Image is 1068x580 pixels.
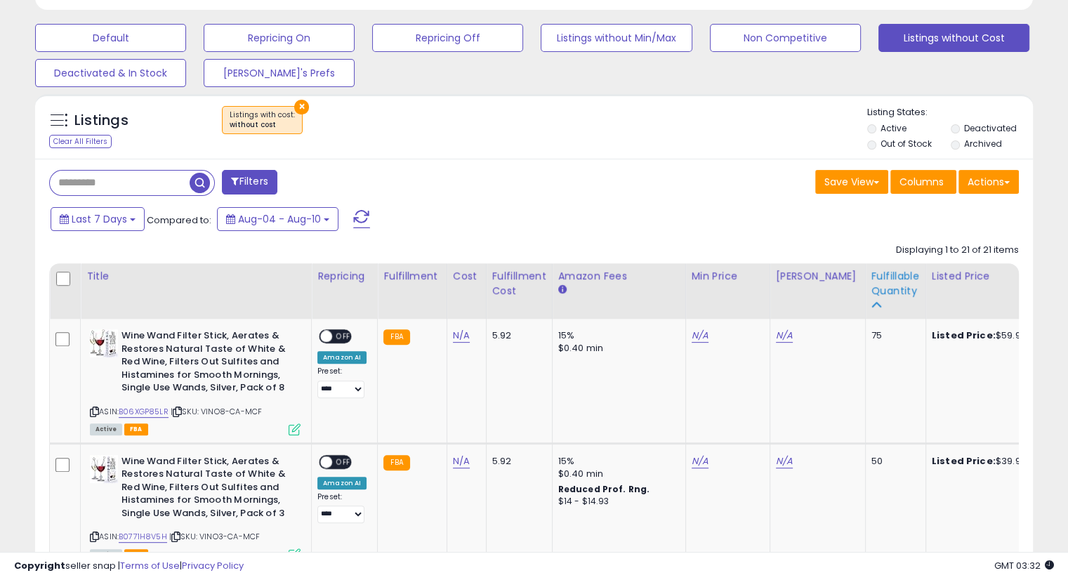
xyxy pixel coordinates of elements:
[317,351,367,364] div: Amazon AI
[881,122,907,134] label: Active
[453,454,470,468] a: N/A
[169,531,260,542] span: | SKU: VINO3-CA-MCF
[958,170,1019,194] button: Actions
[171,406,262,417] span: | SKU: VINO8-CA-MCF
[558,468,675,480] div: $0.40 min
[217,207,338,231] button: Aug-04 - Aug-10
[72,212,127,226] span: Last 7 Days
[332,331,355,343] span: OFF
[932,329,996,342] b: Listed Price:
[222,170,277,195] button: Filters
[119,406,169,418] a: B06XGP85LR
[492,329,541,342] div: 5.92
[453,269,480,284] div: Cost
[230,110,295,131] span: Listings with cost :
[871,455,915,468] div: 50
[558,342,675,355] div: $0.40 min
[317,492,367,524] div: Preset:
[881,138,932,150] label: Out of Stock
[692,269,764,284] div: Min Price
[871,269,920,298] div: Fulfillable Quantity
[49,135,112,148] div: Clear All Filters
[871,329,915,342] div: 75
[710,24,861,52] button: Non Competitive
[932,269,1053,284] div: Listed Price
[238,212,321,226] span: Aug-04 - Aug-10
[124,423,148,435] span: FBA
[230,120,295,130] div: without cost
[372,24,523,52] button: Repricing Off
[90,329,301,433] div: ASIN:
[994,559,1054,572] span: 2025-08-18 03:32 GMT
[51,207,145,231] button: Last 7 Days
[776,329,793,343] a: N/A
[86,269,305,284] div: Title
[182,559,244,572] a: Privacy Policy
[317,269,371,284] div: Repricing
[963,138,1001,150] label: Archived
[383,269,440,284] div: Fulfillment
[890,170,956,194] button: Columns
[14,559,65,572] strong: Copyright
[90,329,118,357] img: 41s2NlYxgzL._SL40_.jpg
[204,59,355,87] button: [PERSON_NAME]'s Prefs
[121,329,292,398] b: Wine Wand Filter Stick, Aerates & Restores Natural Taste of White & Red Wine, Filters Out Sulfite...
[558,284,567,296] small: Amazon Fees.
[815,170,888,194] button: Save View
[332,456,355,468] span: OFF
[492,269,546,298] div: Fulfillment Cost
[317,367,367,398] div: Preset:
[453,329,470,343] a: N/A
[932,329,1048,342] div: $59.99
[558,455,675,468] div: 15%
[963,122,1016,134] label: Deactivated
[776,454,793,468] a: N/A
[692,329,708,343] a: N/A
[90,455,118,483] img: 41lhL1y-JwL._SL40_.jpg
[383,329,409,345] small: FBA
[35,59,186,87] button: Deactivated & In Stock
[147,213,211,227] span: Compared to:
[932,454,996,468] b: Listed Price:
[35,24,186,52] button: Default
[932,455,1048,468] div: $39.99
[492,455,541,468] div: 5.92
[541,24,692,52] button: Listings without Min/Max
[204,24,355,52] button: Repricing On
[558,269,680,284] div: Amazon Fees
[558,483,650,495] b: Reduced Prof. Rng.
[121,455,292,524] b: Wine Wand Filter Stick, Aerates & Restores Natural Taste of White & Red Wine, Filters Out Sulfite...
[558,329,675,342] div: 15%
[317,477,367,489] div: Amazon AI
[558,496,675,508] div: $14 - $14.93
[878,24,1029,52] button: Listings without Cost
[120,559,180,572] a: Terms of Use
[383,455,409,470] small: FBA
[896,244,1019,257] div: Displaying 1 to 21 of 21 items
[74,111,128,131] h5: Listings
[90,423,122,435] span: All listings currently available for purchase on Amazon
[692,454,708,468] a: N/A
[294,100,309,114] button: ×
[14,560,244,573] div: seller snap | |
[119,531,167,543] a: B0771H8V5H
[776,269,859,284] div: [PERSON_NAME]
[899,175,944,189] span: Columns
[867,106,1033,119] p: Listing States:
